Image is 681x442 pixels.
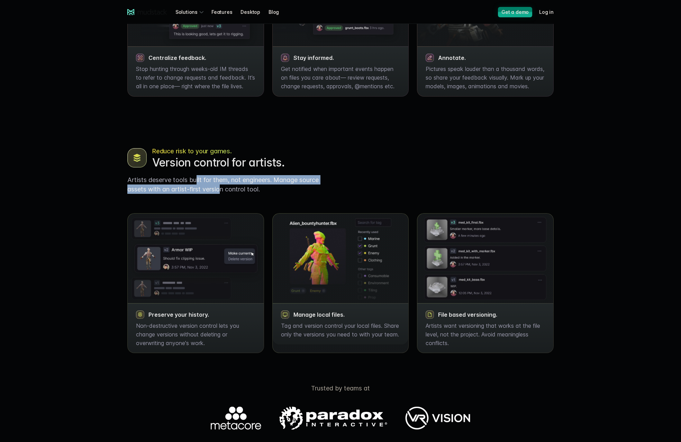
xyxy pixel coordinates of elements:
[175,6,206,18] div: Solutions
[148,54,255,61] h3: Centralize feedback.
[119,384,562,393] p: Trusted by teams at
[426,54,434,62] img: magnifying glass icon
[281,54,289,62] img: magnifying glass icon
[127,175,335,194] p: Artists deserve tools built for them, not engineers. Manage source assets with an artist-first ve...
[293,54,400,61] h3: Stay informed.
[426,310,434,319] img: magnifying glass icon
[2,126,6,130] input: Work with outsourced artists?
[136,54,144,62] img: magnifying glass icon
[152,156,335,170] h2: Version control for artists.
[136,322,255,347] p: Non-destructive version control lets you change versions without deleting or overwriting anyone's...
[281,310,289,319] img: magnifying glass icon
[417,214,553,303] img: Boots model in normals, UVs and wireframe
[136,310,144,319] img: shield and lock icon
[211,407,470,430] img: Logos of companies using mudstack.
[269,6,287,18] a: Blog
[127,148,147,168] img: Boots model in normals, UVs and wireframe
[438,54,545,61] h3: Annotate.
[116,57,148,63] span: Art team size
[240,6,269,18] a: Desktop
[426,322,545,347] p: Artists want versioning that works at the file level, not the project. Avoid meaningless conflicts.
[116,29,135,35] span: Job title
[273,214,409,303] img: Boots model in normals, UVs and wireframe
[539,6,562,18] a: Log in
[281,65,400,90] p: Get notified when important events happen on files you care about— review requests, change reques...
[293,311,400,318] h3: Manage local files.
[148,311,255,318] h3: Preserve your history.
[128,214,264,303] img: Boots model in normals, UVs and wireframe
[498,7,532,17] a: Get a demo
[281,322,400,339] p: Tag and version control your local files. Share only the versions you need to with your team.
[136,65,255,90] p: Stop hunting through weeks-old IM threads to refer to change requests and feedback. It’s all in o...
[426,65,545,90] p: Pictures speak louder than a thousand words, so share your feedback visually. Mark up your models...
[152,146,232,156] span: Reduce risk to your games.
[8,125,81,131] span: Work with outsourced artists?
[438,311,545,318] h3: File based versioning.
[127,9,167,15] a: mudstack logo
[211,6,240,18] a: Features
[116,0,142,6] span: Last name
